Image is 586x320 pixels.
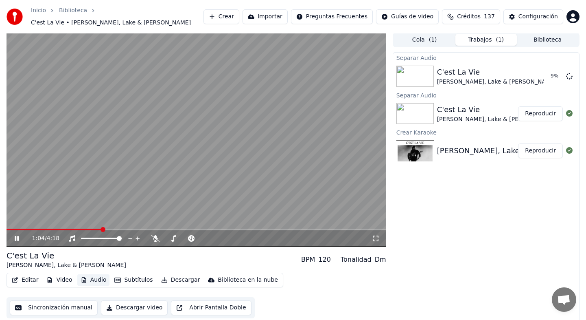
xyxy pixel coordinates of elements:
[10,300,98,315] button: Sincronización manual
[437,78,557,86] div: [PERSON_NAME], Lake & [PERSON_NAME]
[31,19,191,27] span: C'est La Vie • [PERSON_NAME], Lake & [PERSON_NAME]
[393,127,579,137] div: Crear Karaoke
[376,9,439,24] button: Guías de video
[7,9,23,25] img: youka
[503,9,563,24] button: Configuración
[518,106,563,121] button: Reproducir
[517,34,578,46] button: Biblioteca
[552,287,576,312] div: Chat abierto
[59,7,87,15] a: Biblioteca
[291,9,373,24] button: Preguntas Frecuentes
[393,90,579,100] div: Separar Audio
[442,9,500,24] button: Créditos137
[518,13,558,21] div: Configuración
[31,7,203,27] nav: breadcrumb
[457,13,481,21] span: Créditos
[32,234,45,243] span: 1:04
[7,250,126,261] div: C'est La Vie
[203,9,239,24] button: Crear
[484,13,495,21] span: 137
[429,36,437,44] span: ( 1 )
[171,300,251,315] button: Abrir Pantalla Doble
[9,274,42,286] button: Editar
[437,115,557,124] div: [PERSON_NAME], Lake & [PERSON_NAME]
[77,274,110,286] button: Audio
[158,274,203,286] button: Descargar
[518,143,563,158] button: Reproducir
[43,274,75,286] button: Video
[455,34,517,46] button: Trabajos
[111,274,156,286] button: Subtítulos
[218,276,278,284] div: Biblioteca en la nube
[437,104,557,115] div: C'est La Vie
[437,66,557,78] div: C'est La Vie
[7,261,126,269] div: [PERSON_NAME], Lake & [PERSON_NAME]
[243,9,288,24] button: Importar
[341,255,372,265] div: Tonalidad
[318,255,331,265] div: 120
[301,255,315,265] div: BPM
[31,7,46,15] a: Inicio
[551,73,563,79] div: 9 %
[32,234,52,243] div: /
[375,255,386,265] div: Dm
[101,300,168,315] button: Descargar video
[47,234,59,243] span: 4:18
[393,53,579,62] div: Separar Audio
[496,36,504,44] span: ( 1 )
[394,34,455,46] button: Cola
